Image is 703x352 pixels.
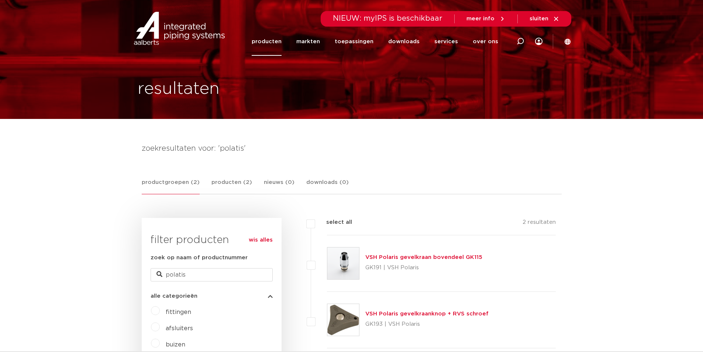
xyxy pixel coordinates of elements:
a: sluiten [530,16,559,22]
label: select all [315,218,352,227]
span: NIEUW: myIPS is beschikbaar [333,15,442,22]
a: downloads (0) [306,178,349,194]
span: sluiten [530,16,548,21]
img: Thumbnail for VSH Polaris gevelkraanknop + RVS schroef [327,304,359,336]
img: Thumbnail for VSH Polaris gevelkraan bovendeel GK115 [327,247,359,279]
p: GK193 | VSH Polaris [365,318,489,330]
a: fittingen [166,309,191,315]
h4: zoekresultaten voor: 'polatis' [142,143,562,154]
h1: resultaten [138,77,220,101]
button: alle categorieën [151,293,273,299]
span: alle categorieën [151,293,197,299]
p: 2 resultaten [523,218,556,229]
nav: Menu [252,27,498,56]
input: zoeken [151,268,273,281]
a: over ons [473,27,498,56]
p: GK191 | VSH Polaris [365,262,482,274]
a: services [434,27,458,56]
a: VSH Polaris gevelkraanknop + RVS schroef [365,311,489,317]
a: producten [252,27,282,56]
a: downloads [388,27,420,56]
a: nieuws (0) [264,178,294,194]
h3: filter producten [151,233,273,247]
a: meer info [466,16,506,22]
a: toepassingen [335,27,373,56]
span: meer info [466,16,494,21]
a: afsluiters [166,325,193,331]
a: wis alles [249,236,273,245]
a: buizen [166,342,185,348]
a: markten [296,27,320,56]
label: zoek op naam of productnummer [151,253,248,262]
a: producten (2) [211,178,252,194]
a: VSH Polaris gevelkraan bovendeel GK115 [365,254,482,260]
a: productgroepen (2) [142,178,200,194]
